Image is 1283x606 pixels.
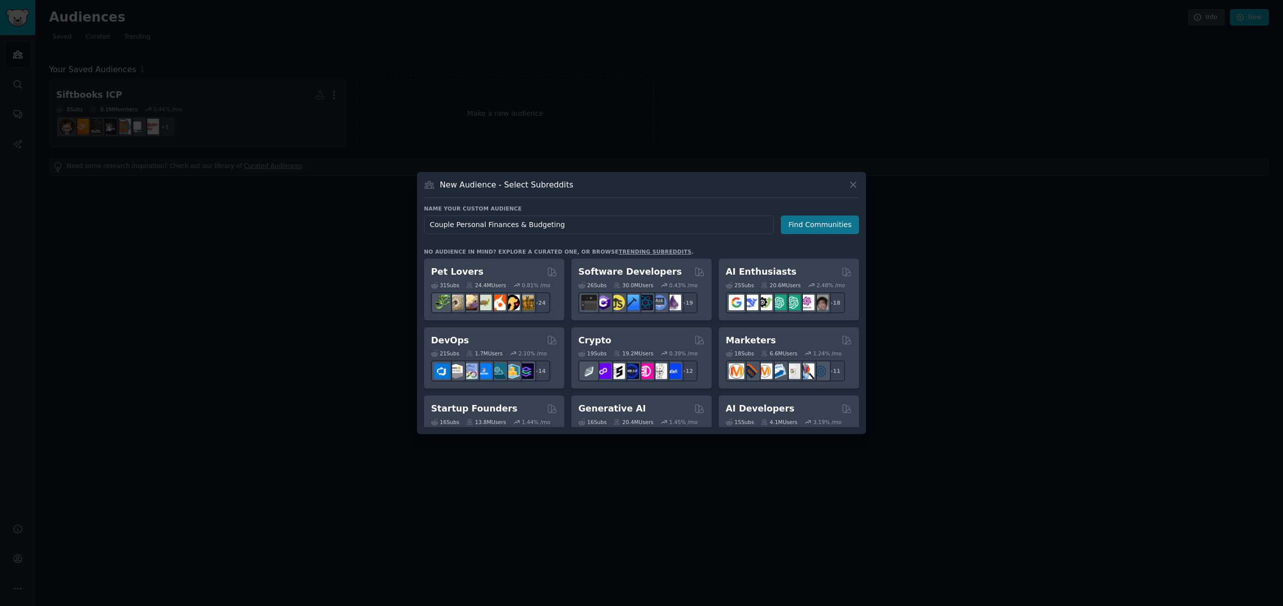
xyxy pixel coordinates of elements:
img: PlatformEngineers [518,363,534,379]
img: csharp [595,295,611,310]
div: 1.7M Users [466,350,503,357]
div: 26 Sub s [578,282,606,289]
div: 19 Sub s [578,350,606,357]
div: 25 Sub s [726,282,754,289]
img: CryptoNews [652,363,667,379]
img: MarketingResearch [799,363,814,379]
div: 16 Sub s [578,419,606,426]
div: 18 Sub s [726,350,754,357]
div: 0.39 % /mo [669,350,698,357]
div: 24.4M Users [466,282,506,289]
img: software [581,295,597,310]
h2: Pet Lovers [431,266,484,278]
button: Find Communities [781,216,859,234]
div: 6.6M Users [761,350,797,357]
div: 2.48 % /mo [816,282,845,289]
div: 4.1M Users [761,419,797,426]
h2: Crypto [578,334,611,347]
img: AWS_Certified_Experts [448,363,464,379]
div: 3.19 % /mo [813,419,842,426]
img: dogbreed [518,295,534,310]
input: Pick a short name, like "Digital Marketers" or "Movie-Goers" [424,216,774,234]
img: Docker_DevOps [462,363,478,379]
img: AskComputerScience [652,295,667,310]
h3: Name your custom audience [424,205,859,212]
div: 20.6M Users [761,282,800,289]
div: 1.24 % /mo [813,350,842,357]
img: OpenAIDev [799,295,814,310]
h2: Startup Founders [431,402,517,415]
h2: AI Enthusiasts [726,266,796,278]
div: 13.8M Users [466,419,506,426]
h2: Generative AI [578,402,646,415]
div: 1.45 % /mo [669,419,698,426]
div: 16 Sub s [431,419,459,426]
img: learnjavascript [609,295,625,310]
div: No audience in mind? Explore a curated one, or browse . [424,248,694,255]
div: + 24 [529,292,550,313]
h2: Marketers [726,334,776,347]
div: 30.0M Users [613,282,653,289]
a: trending subreddits [618,249,691,255]
img: ballpython [448,295,464,310]
img: AskMarketing [757,363,772,379]
img: platformengineering [490,363,506,379]
div: + 18 [824,292,845,313]
div: + 14 [529,360,550,381]
img: turtle [476,295,492,310]
img: cockatiel [490,295,506,310]
div: + 19 [677,292,698,313]
div: 2.10 % /mo [519,350,547,357]
img: ethfinance [581,363,597,379]
div: 21 Sub s [431,350,459,357]
img: defi_ [666,363,681,379]
img: OnlineMarketing [813,363,828,379]
img: PetAdvice [504,295,520,310]
img: GoogleGeminiAI [729,295,744,310]
div: 1.44 % /mo [522,419,550,426]
img: iOSProgramming [623,295,639,310]
img: azuredevops [434,363,450,379]
h2: Software Developers [578,266,682,278]
img: elixir [666,295,681,310]
img: googleads [785,363,800,379]
img: leopardgeckos [462,295,478,310]
img: ArtificalIntelligence [813,295,828,310]
div: 15 Sub s [726,419,754,426]
img: AItoolsCatalog [757,295,772,310]
img: reactnative [637,295,653,310]
img: bigseo [743,363,758,379]
img: ethstaker [609,363,625,379]
img: 0xPolygon [595,363,611,379]
img: content_marketing [729,363,744,379]
img: herpetology [434,295,450,310]
img: aws_cdk [504,363,520,379]
div: 31 Sub s [431,282,459,289]
h2: DevOps [431,334,469,347]
img: Emailmarketing [771,363,786,379]
div: + 12 [677,360,698,381]
img: chatgpt_prompts_ [785,295,800,310]
div: 20.4M Users [613,419,653,426]
div: 0.81 % /mo [522,282,550,289]
div: 19.2M Users [613,350,653,357]
img: web3 [623,363,639,379]
h3: New Audience - Select Subreddits [440,179,573,190]
img: DevOpsLinks [476,363,492,379]
h2: AI Developers [726,402,794,415]
div: 0.43 % /mo [669,282,698,289]
img: chatgpt_promptDesign [771,295,786,310]
img: DeepSeek [743,295,758,310]
img: defiblockchain [637,363,653,379]
div: + 11 [824,360,845,381]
